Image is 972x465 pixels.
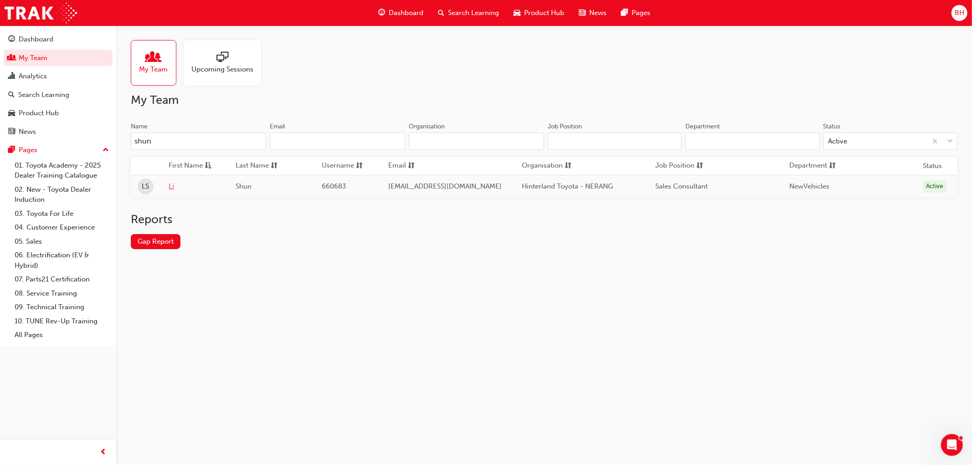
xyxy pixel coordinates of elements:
[829,160,836,172] span: sorting-icon
[322,160,354,172] span: Username
[356,160,363,172] span: sorting-icon
[169,160,203,172] span: First Name
[448,8,499,18] span: Search Learning
[656,160,695,172] span: Job Position
[789,182,829,190] span: NewVehicles
[565,160,571,172] span: sorting-icon
[548,133,682,150] input: Job Position
[8,91,15,99] span: search-icon
[11,183,113,207] a: 02. New - Toyota Dealer Induction
[8,128,15,136] span: news-icon
[514,7,520,19] span: car-icon
[11,207,113,221] a: 03. Toyota For Life
[100,447,107,458] span: prev-icon
[11,300,113,314] a: 09. Technical Training
[8,36,15,44] span: guage-icon
[11,220,113,235] a: 04. Customer Experience
[131,93,957,107] h2: My Team
[8,54,15,62] span: people-icon
[378,7,385,19] span: guage-icon
[4,105,113,122] a: Product Hub
[4,68,113,85] a: Analytics
[19,34,53,45] div: Dashboard
[789,160,827,172] span: Department
[789,160,839,172] button: Departmentsorting-icon
[19,71,47,82] div: Analytics
[4,142,113,158] button: Pages
[11,158,113,183] a: 01. Toyota Academy - 2025 Dealer Training Catalogue
[388,160,438,172] button: Emailsorting-icon
[548,122,582,131] div: Job Position
[131,40,184,86] a: My Team
[5,3,77,23] img: Trak
[11,272,113,286] a: 07. Parts21 Certification
[8,146,15,154] span: pages-icon
[828,136,848,147] div: Active
[614,4,658,22] a: pages-iconPages
[579,7,586,19] span: news-icon
[4,29,113,142] button: DashboardMy TeamAnalyticsSearch LearningProduct HubNews
[388,182,502,190] span: [EMAIL_ADDRESS][DOMAIN_NAME]
[431,4,506,22] a: search-iconSearch Learning
[955,8,964,18] span: BH
[169,181,222,192] a: Li
[236,160,269,172] span: Last Name
[589,8,607,18] span: News
[191,64,253,75] span: Upcoming Sessions
[142,181,149,192] span: LS
[11,286,113,301] a: 08. Service Training
[184,40,268,86] a: Upcoming Sessions
[522,160,563,172] span: Organisation
[322,160,372,172] button: Usernamesorting-icon
[19,127,36,137] div: News
[216,51,228,64] span: sessionType_ONLINE_URL-icon
[621,7,628,19] span: pages-icon
[685,133,819,150] input: Department
[19,108,59,118] div: Product Hub
[236,182,252,190] span: Shun
[148,51,159,64] span: people-icon
[169,160,219,172] button: First Nameasc-icon
[947,136,953,148] span: down-icon
[11,235,113,249] a: 05. Sales
[139,64,168,75] span: My Team
[408,160,415,172] span: sorting-icon
[131,234,180,249] a: Gap Report
[522,182,613,190] span: Hinterland Toyota - NERANG
[270,133,405,150] input: Email
[656,182,708,190] span: Sales Consultant
[236,160,286,172] button: Last Namesorting-icon
[656,160,706,172] button: Job Positionsorting-icon
[632,8,650,18] span: Pages
[11,248,113,272] a: 06. Electrification (EV & Hybrid)
[4,50,113,66] a: My Team
[506,4,571,22] a: car-iconProduct Hub
[4,31,113,48] a: Dashboard
[438,7,444,19] span: search-icon
[270,122,285,131] div: Email
[697,160,704,172] span: sorting-icon
[205,160,211,172] span: asc-icon
[571,4,614,22] a: news-iconNews
[19,145,37,155] div: Pages
[823,122,841,131] div: Status
[941,434,963,456] iframe: Intercom live chat
[923,161,942,171] th: Status
[131,212,957,227] h2: Reports
[409,122,445,131] div: Organisation
[522,160,572,172] button: Organisationsorting-icon
[951,5,967,21] button: BH
[923,180,947,193] div: Active
[4,87,113,103] a: Search Learning
[8,72,15,81] span: chart-icon
[271,160,278,172] span: sorting-icon
[389,8,423,18] span: Dashboard
[371,4,431,22] a: guage-iconDashboard
[524,8,564,18] span: Product Hub
[409,133,544,150] input: Organisation
[388,160,406,172] span: Email
[18,90,69,100] div: Search Learning
[11,328,113,342] a: All Pages
[131,133,266,150] input: Name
